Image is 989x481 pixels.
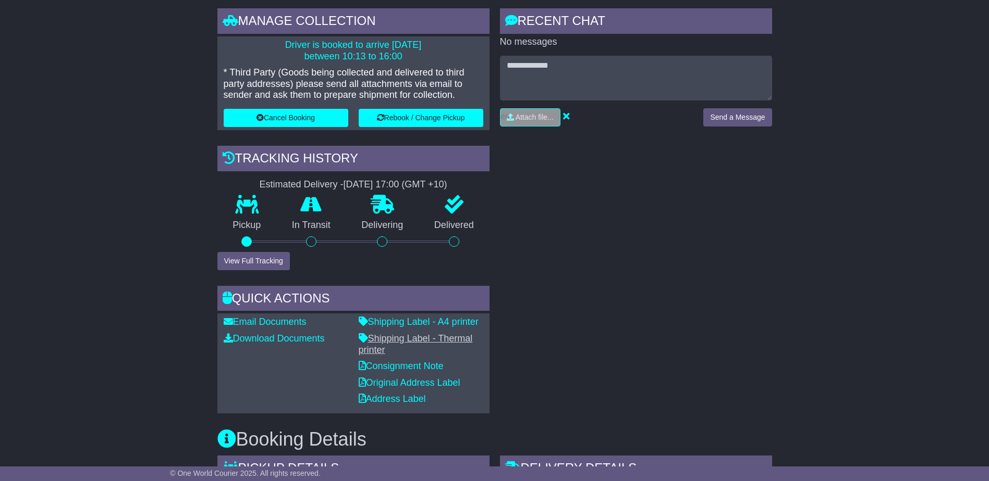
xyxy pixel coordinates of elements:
[217,8,490,36] div: Manage collection
[359,109,483,127] button: Rebook / Change Pickup
[419,220,490,231] p: Delivered
[500,8,772,36] div: RECENT CHAT
[703,108,772,126] button: Send a Message
[224,109,348,127] button: Cancel Booking
[276,220,346,231] p: In Transit
[217,429,772,450] h3: Booking Details
[217,286,490,314] div: Quick Actions
[170,469,321,477] span: © One World Courier 2025. All rights reserved.
[217,220,277,231] p: Pickup
[224,333,325,344] a: Download Documents
[359,361,444,371] a: Consignment Note
[217,252,290,270] button: View Full Tracking
[500,36,772,48] p: No messages
[224,317,307,327] a: Email Documents
[346,220,419,231] p: Delivering
[217,179,490,191] div: Estimated Delivery -
[224,67,483,101] p: * Third Party (Goods being collected and delivered to third party addresses) please send all atta...
[359,317,479,327] a: Shipping Label - A4 printer
[359,333,473,355] a: Shipping Label - Thermal printer
[359,377,460,388] a: Original Address Label
[224,40,483,62] p: Driver is booked to arrive [DATE] between 10:13 to 16:00
[217,146,490,174] div: Tracking history
[359,394,426,404] a: Address Label
[344,179,447,191] div: [DATE] 17:00 (GMT +10)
